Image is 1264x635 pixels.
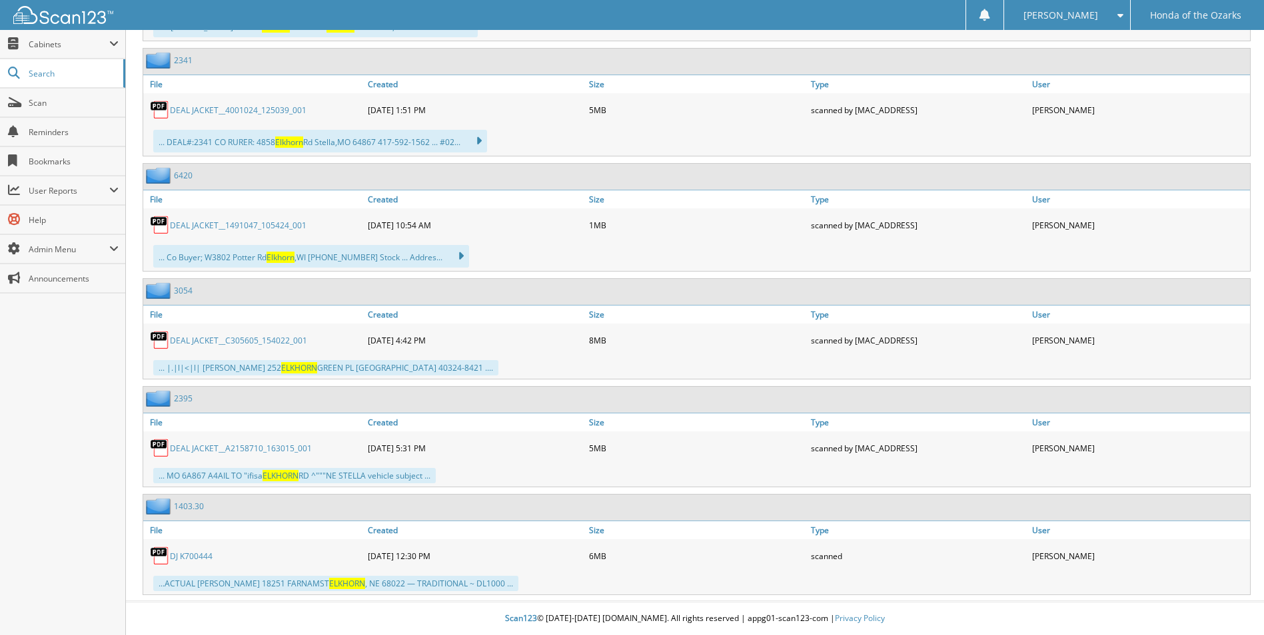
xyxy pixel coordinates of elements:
[364,306,586,323] a: Created
[586,542,807,569] div: 6MB
[170,443,312,454] a: DEAL JACKET__A2158710_163015_001
[505,612,537,624] span: Scan123
[1029,413,1250,431] a: User
[29,214,119,226] span: Help
[586,306,807,323] a: Size
[29,185,109,196] span: User Reports
[1029,190,1250,208] a: User
[174,285,193,296] a: 3054
[126,602,1264,635] div: © [DATE]-[DATE] [DOMAIN_NAME]. All rights reserved | appg01-scan123-com |
[153,130,487,152] div: ... DEAL#:2341 CO RURER: 4858 Rd Stella,MO 64867 417-592-1562 ... #02...
[364,190,586,208] a: Created
[1150,11,1241,19] span: Honda of the Ozarks
[1029,306,1250,323] a: User
[263,470,299,481] span: ELKHORN
[364,435,586,461] div: [DATE] 5:31 PM
[150,546,170,566] img: PDF.png
[586,413,807,431] a: Size
[808,97,1029,123] div: scanned by [MAC_ADDRESS]
[364,212,586,238] div: [DATE] 10:54 AM
[586,75,807,93] a: Size
[1029,435,1250,461] div: [PERSON_NAME]
[146,390,174,407] img: folder2.png
[143,190,364,208] a: File
[153,576,518,591] div: ...ACTUAL [PERSON_NAME] 18251 FARNAMST , NE 68022 — TRADITIONAL ~ DL1000 ...
[586,190,807,208] a: Size
[808,212,1029,238] div: scanned by [MAC_ADDRESS]
[808,75,1029,93] a: Type
[586,435,807,461] div: 5MB
[586,521,807,539] a: Size
[586,212,807,238] div: 1MB
[170,220,307,231] a: DEAL JACKET__1491047_105424_001
[808,542,1029,569] div: scanned
[1023,11,1098,19] span: [PERSON_NAME]
[1029,327,1250,353] div: [PERSON_NAME]
[808,190,1029,208] a: Type
[364,521,586,539] a: Created
[281,362,317,373] span: ELKHORN
[1029,542,1250,569] div: [PERSON_NAME]
[1197,571,1264,635] iframe: Chat Widget
[364,75,586,93] a: Created
[150,330,170,350] img: PDF.png
[29,68,117,79] span: Search
[275,136,303,148] span: Elkhorn
[29,126,119,138] span: Reminders
[29,244,109,255] span: Admin Menu
[586,327,807,353] div: 8MB
[146,282,174,299] img: folder2.png
[29,39,109,50] span: Cabinets
[146,167,174,184] img: folder2.png
[143,306,364,323] a: File
[150,438,170,458] img: PDF.png
[808,435,1029,461] div: scanned by [MAC_ADDRESS]
[170,550,213,562] a: DJ K700444
[808,413,1029,431] a: Type
[153,360,498,375] div: ... |.|l|<|l| [PERSON_NAME] 252 GREEN PL [GEOGRAPHIC_DATA] 40324-8421 ....
[364,327,586,353] div: [DATE] 4:42 PM
[835,612,885,624] a: Privacy Policy
[153,468,436,483] div: ... MO 6A867 A4AIL TO "ifisa RD ^"""NE STELLA vehicle subject ...
[29,97,119,108] span: Scan
[808,521,1029,539] a: Type
[174,55,193,66] a: 2341
[29,273,119,284] span: Announcements
[808,327,1029,353] div: scanned by [MAC_ADDRESS]
[174,501,204,512] a: 1403.30
[364,97,586,123] div: [DATE] 1:51 PM
[1029,75,1250,93] a: User
[174,393,193,404] a: 2395
[146,52,174,69] img: folder2.png
[1029,521,1250,539] a: User
[143,413,364,431] a: File
[153,245,469,268] div: ... Co Buyer; W3802 Potter Rd ,WI [PHONE_NUMBER] Stock ... Addres...
[146,498,174,515] img: folder2.png
[329,578,365,589] span: ELKHORN
[1029,97,1250,123] div: [PERSON_NAME]
[170,105,307,116] a: DEAL JACKET__4001024_125039_001
[150,100,170,120] img: PDF.png
[364,413,586,431] a: Created
[808,306,1029,323] a: Type
[150,215,170,235] img: PDF.png
[143,521,364,539] a: File
[1029,212,1250,238] div: [PERSON_NAME]
[170,335,307,346] a: DEAL JACKET__C305605_154022_001
[267,252,295,263] span: Elkhorn
[174,170,193,181] a: 6420
[364,542,586,569] div: [DATE] 12:30 PM
[143,75,364,93] a: File
[29,156,119,167] span: Bookmarks
[13,6,113,24] img: scan123-logo-white.svg
[586,97,807,123] div: 5MB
